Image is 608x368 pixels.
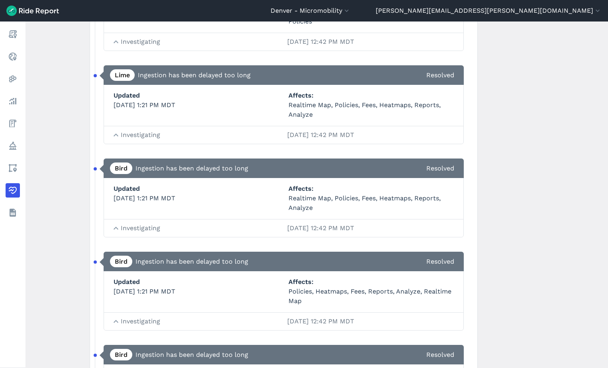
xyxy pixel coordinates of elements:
h4: Affects : [288,184,454,194]
h4: Updated [114,184,279,194]
a: Lime [110,69,135,81]
h4: Updated [114,91,279,100]
span: Investigating [121,223,454,233]
a: Datasets [6,206,20,220]
summary: Investigating[DATE] 12:42 PM MDT [114,126,454,144]
a: Health [6,183,20,198]
h3: Ingestion has been delayed too long [135,257,248,266]
div: [DATE] 1:21 PM MDT [114,277,279,306]
span: Resolved [426,257,454,266]
h4: Affects : [288,91,454,100]
a: Areas [6,161,20,175]
span: Resolved [426,350,454,360]
h3: Ingestion has been delayed too long [135,350,248,360]
span: [DATE] 12:42 PM MDT [287,130,454,140]
div: Realtime Map, Policies, Fees, Heatmaps, Reports, Analyze [288,100,454,119]
a: Realtime [6,49,20,64]
a: Analyze [6,94,20,108]
span: Resolved [426,164,454,173]
a: Bird [110,256,132,267]
a: Policy [6,139,20,153]
div: Realtime Map, Policies, Fees, Heatmaps, Reports, Analyze [288,194,454,213]
span: [DATE] 12:42 PM MDT [287,37,454,47]
summary: Investigating[DATE] 12:42 PM MDT [114,313,454,330]
span: Investigating [121,130,454,140]
span: [DATE] 12:42 PM MDT [287,223,454,233]
div: Policies, Heatmaps, Fees, Reports, Analyze, Realtime Map [288,287,454,306]
div: [DATE] 1:21 PM MDT [114,184,279,213]
h4: Affects : [288,277,454,287]
a: Heatmaps [6,72,20,86]
h4: Updated [114,277,279,287]
button: [PERSON_NAME][EMAIL_ADDRESS][PERSON_NAME][DOMAIN_NAME] [376,6,602,16]
summary: Investigating[DATE] 12:42 PM MDT [114,219,454,237]
span: [DATE] 12:42 PM MDT [287,317,454,326]
a: Fees [6,116,20,131]
a: Report [6,27,20,41]
span: Investigating [121,37,454,47]
span: Resolved [426,70,454,80]
img: Ride Report [6,6,59,16]
a: Bird [110,349,132,360]
span: Investigating [121,317,454,326]
h3: Ingestion has been delayed too long [138,70,251,80]
button: Denver - Micromobility [271,6,351,16]
div: [DATE] 1:21 PM MDT [114,91,279,119]
h3: Ingestion has been delayed too long [135,164,248,173]
a: Bird [110,162,132,174]
summary: Investigating[DATE] 12:42 PM MDT [114,33,454,51]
